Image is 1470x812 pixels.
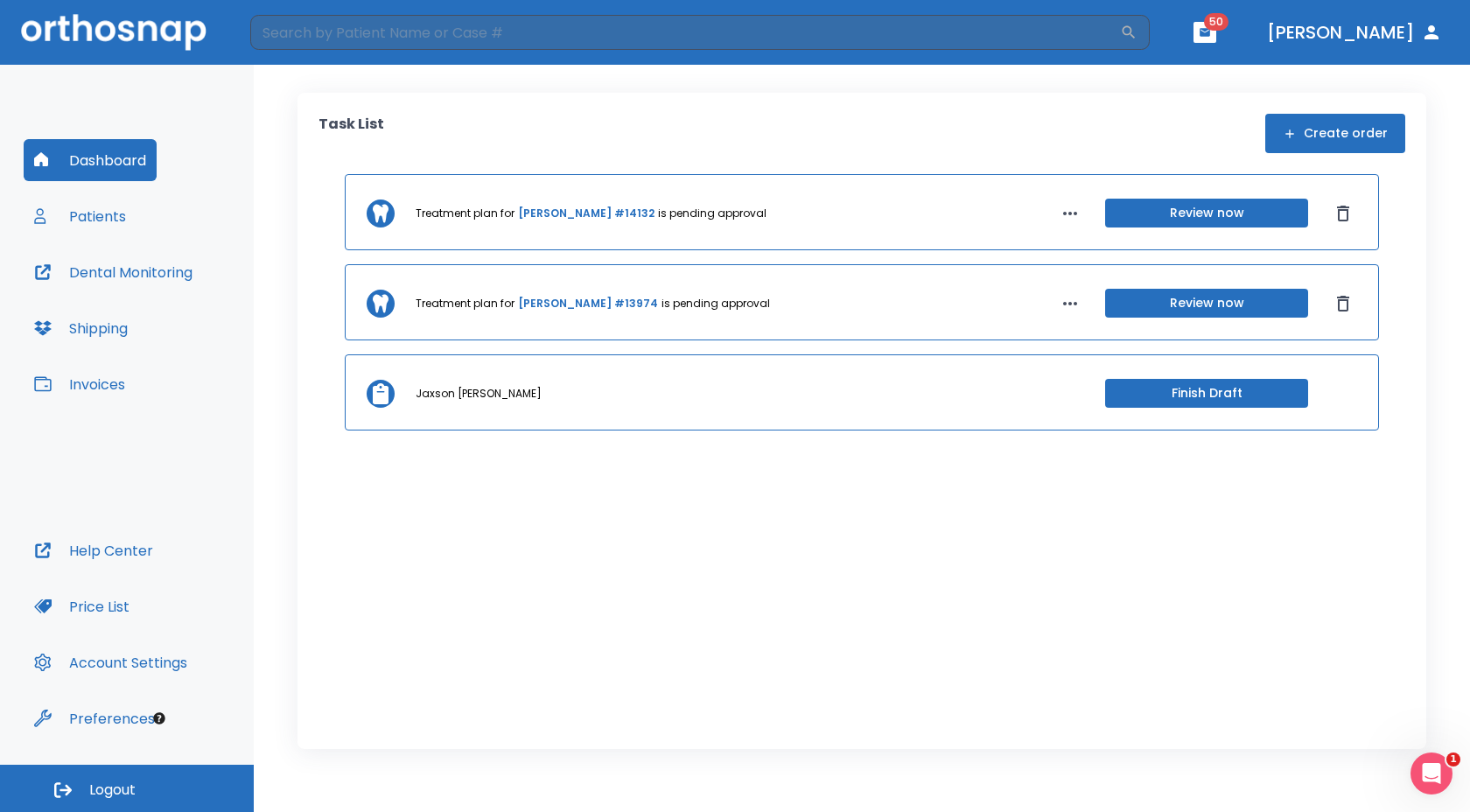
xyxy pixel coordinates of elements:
button: Dismiss [1329,290,1357,318]
a: [PERSON_NAME] #14132 [518,206,654,221]
input: Search by Patient Name or Case # [250,15,1120,50]
a: [PERSON_NAME] #13974 [518,296,658,311]
button: Dashboard [24,139,157,181]
button: [PERSON_NAME] [1260,17,1449,48]
button: Review now [1105,289,1308,318]
button: Price List [24,585,140,627]
button: Shipping [24,307,138,349]
p: Treatment plan for [416,296,514,311]
button: Patients [24,195,136,237]
button: Account Settings [24,641,198,683]
button: Invoices [24,363,136,405]
span: 50 [1204,13,1228,31]
button: Dental Monitoring [24,251,203,293]
img: Orthosnap [21,14,206,50]
div: Tooltip anchor [151,710,167,726]
button: Finish Draft [1105,379,1308,408]
button: Create order [1265,114,1405,153]
button: Help Center [24,529,164,571]
iframe: Intercom live chat [1410,752,1452,794]
button: Preferences [24,697,165,739]
button: Review now [1105,199,1308,227]
p: Task List [318,114,384,153]
span: 1 [1446,752,1460,766]
button: Dismiss [1329,199,1357,227]
p: is pending approval [658,206,766,221]
p: Treatment plan for [416,206,514,221]
p: is pending approval [661,296,770,311]
p: Jaxson [PERSON_NAME] [416,386,542,402]
span: Logout [89,780,136,800]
